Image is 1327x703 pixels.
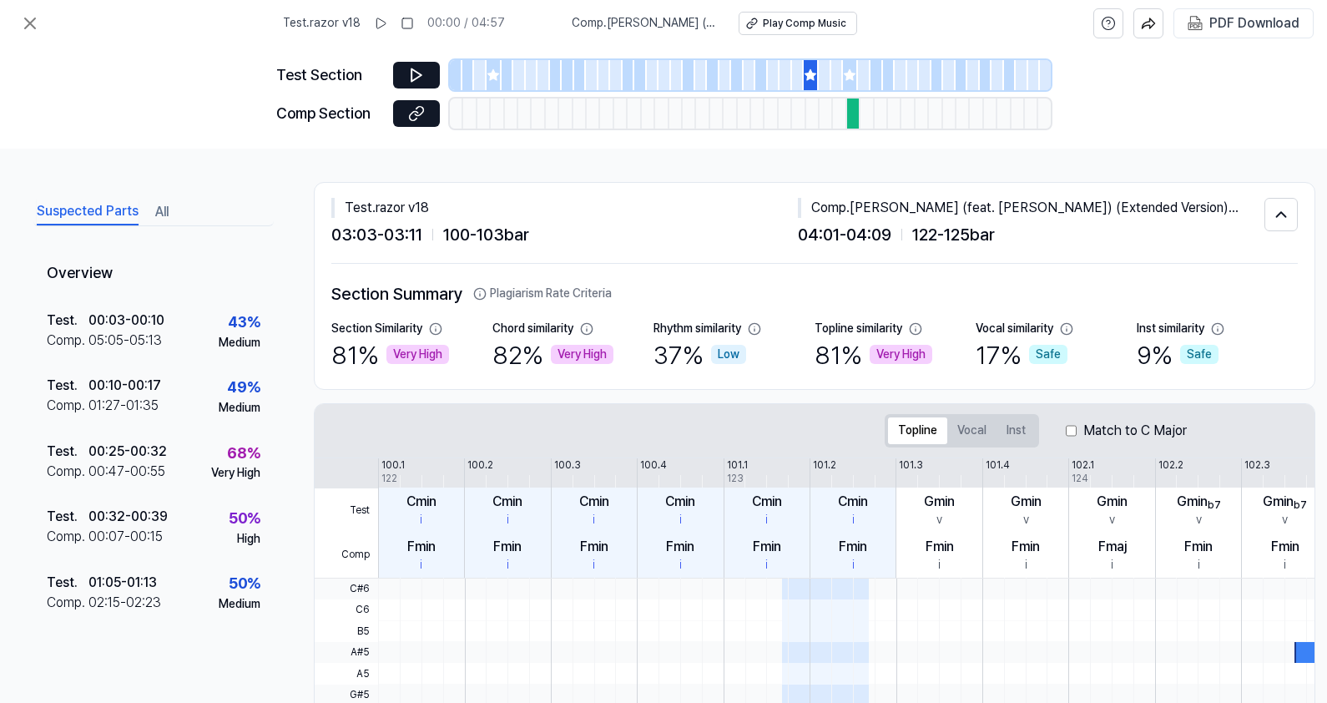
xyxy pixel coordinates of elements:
[839,537,867,557] div: Fmin
[381,472,397,486] div: 122
[47,462,88,482] div: Comp .
[227,442,260,466] div: 68 %
[838,492,868,512] div: Cmin
[899,458,923,473] div: 101.3
[711,345,746,365] div: Low
[580,537,608,557] div: Fmin
[739,12,857,35] a: Play Comp Music
[219,596,260,613] div: Medium
[47,507,88,527] div: Test .
[870,345,932,365] div: Very High
[888,417,947,444] button: Topline
[1097,492,1128,512] div: Gmin
[997,417,1036,444] button: Inst
[947,417,997,444] button: Vocal
[493,537,522,557] div: Fmin
[47,396,88,416] div: Comp .
[47,442,88,462] div: Test .
[88,573,157,593] div: 01:05 - 01:13
[852,512,855,529] div: i
[88,376,161,396] div: 00:10 - 00:17
[331,337,449,372] div: 81 %
[88,507,168,527] div: 00:32 - 00:39
[381,458,405,473] div: 100.1
[798,221,891,248] span: 04:01 - 04:09
[666,537,694,557] div: Fmin
[283,15,361,32] span: Test . razor v18
[815,337,932,372] div: 81 %
[679,512,682,529] div: i
[763,17,846,31] div: Play Comp Music
[1284,557,1286,574] div: i
[1282,512,1288,529] div: v
[1137,321,1204,337] div: Inst similarity
[976,337,1067,372] div: 17 %
[331,221,422,248] span: 03:03 - 03:11
[765,557,768,574] div: i
[386,345,449,365] div: Very High
[727,458,748,473] div: 101.1
[1196,512,1202,529] div: v
[492,337,613,372] div: 82 %
[315,579,378,599] span: C#6
[679,557,682,574] div: i
[420,557,422,574] div: i
[88,396,159,416] div: 01:27 - 01:35
[1198,557,1200,574] div: i
[1208,499,1221,511] sub: b7
[88,331,162,351] div: 05:05 - 05:13
[228,311,260,335] div: 43 %
[229,572,260,596] div: 50 %
[276,102,383,126] div: Comp Section
[1294,499,1307,511] sub: b7
[407,537,436,557] div: Fmin
[765,512,768,529] div: i
[315,663,378,684] span: A5
[926,537,954,557] div: Fmin
[155,199,169,225] button: All
[331,281,1298,307] h2: Section Summary
[427,15,505,32] div: 00:00 / 04:57
[473,286,612,302] button: Plagiarism Rate Criteria
[1023,512,1029,529] div: v
[1263,492,1307,512] div: Gmin
[912,221,995,248] span: 122 - 125 bar
[227,376,260,400] div: 49 %
[406,492,436,512] div: Cmin
[443,221,529,248] span: 100 - 103 bar
[1012,537,1040,557] div: Fmin
[1141,16,1156,31] img: share
[924,492,955,512] div: Gmin
[593,557,595,574] div: i
[593,512,595,529] div: i
[579,492,609,512] div: Cmin
[331,321,422,337] div: Section Similarity
[1025,557,1027,574] div: i
[1083,421,1187,441] label: Match to C Major
[852,557,855,574] div: i
[237,531,260,548] div: High
[507,512,509,529] div: i
[1072,458,1094,473] div: 102.1
[752,492,782,512] div: Cmin
[554,458,581,473] div: 100.3
[88,462,165,482] div: 00:47 - 00:55
[1137,337,1219,372] div: 9 %
[572,15,719,32] span: Comp . [PERSON_NAME] (feat. [PERSON_NAME]) (Extended Version) (2017 Remaster)
[640,458,667,473] div: 100.4
[492,321,573,337] div: Chord similarity
[653,321,741,337] div: Rhythm similarity
[1244,458,1270,473] div: 102.3
[798,198,1264,218] div: Comp . [PERSON_NAME] (feat. [PERSON_NAME]) (Extended Version) (2017 Remaster)
[1180,345,1219,365] div: Safe
[315,533,378,578] span: Comp
[219,335,260,351] div: Medium
[37,199,139,225] button: Suspected Parts
[753,537,781,557] div: Fmin
[211,465,260,482] div: Very High
[1072,472,1088,486] div: 124
[315,488,378,534] span: Test
[936,512,942,529] div: v
[1101,15,1116,32] svg: help
[47,311,88,331] div: Test .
